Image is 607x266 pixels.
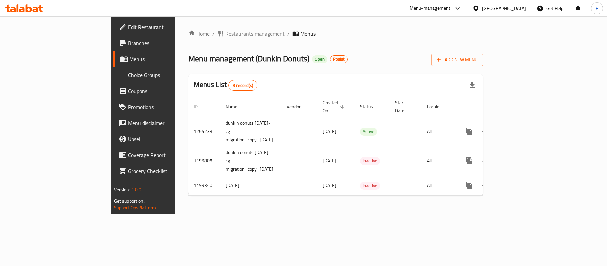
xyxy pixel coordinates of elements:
[113,67,212,83] a: Choice Groups
[287,30,290,38] li: /
[477,123,493,139] button: Change Status
[312,56,327,62] span: Open
[129,55,207,63] span: Menus
[194,80,257,91] h2: Menus List
[128,39,207,47] span: Branches
[113,147,212,163] a: Coverage Report
[461,153,477,169] button: more
[113,163,212,179] a: Grocery Checklist
[390,117,422,146] td: -
[128,87,207,95] span: Coupons
[477,153,493,169] button: Change Status
[461,123,477,139] button: more
[113,131,212,147] a: Upsell
[113,83,212,99] a: Coupons
[128,23,207,31] span: Edit Restaurant
[114,185,130,194] span: Version:
[228,80,257,91] div: Total records count
[437,56,478,64] span: Add New Menu
[131,185,142,194] span: 1.0.0
[410,4,451,12] div: Menu-management
[323,99,347,115] span: Created On
[477,177,493,193] button: Change Status
[113,35,212,51] a: Branches
[390,175,422,196] td: -
[427,103,448,111] span: Locale
[360,182,380,190] span: Inactive
[217,30,285,38] a: Restaurants management
[113,19,212,35] a: Edit Restaurant
[360,128,377,135] span: Active
[188,51,309,66] span: Menu management ( Dunkin Donuts )
[300,30,316,38] span: Menus
[220,175,281,196] td: [DATE]
[360,128,377,136] div: Active
[422,117,456,146] td: All
[128,103,207,111] span: Promotions
[596,5,598,12] span: F
[128,135,207,143] span: Upsell
[312,55,327,63] div: Open
[188,30,483,38] nav: breadcrumb
[226,103,246,111] span: Name
[323,181,336,190] span: [DATE]
[220,146,281,175] td: dunkin donuts [DATE]-cg migration_copy_[DATE]
[456,97,531,117] th: Actions
[114,203,156,212] a: Support.OpsPlatform
[422,175,456,196] td: All
[194,103,206,111] span: ID
[128,71,207,79] span: Choice Groups
[482,5,526,12] div: [GEOGRAPHIC_DATA]
[128,167,207,175] span: Grocery Checklist
[212,30,215,38] li: /
[323,156,336,165] span: [DATE]
[330,56,347,62] span: Posist
[188,97,531,196] table: enhanced table
[113,51,212,67] a: Menus
[287,103,309,111] span: Vendor
[128,151,207,159] span: Coverage Report
[464,77,480,93] div: Export file
[323,127,336,136] span: [DATE]
[128,119,207,127] span: Menu disclaimer
[395,99,414,115] span: Start Date
[422,146,456,175] td: All
[113,115,212,131] a: Menu disclaimer
[360,103,382,111] span: Status
[229,82,257,89] span: 3 record(s)
[114,197,145,205] span: Get support on:
[431,54,483,66] button: Add New Menu
[390,146,422,175] td: -
[360,157,380,165] span: Inactive
[113,99,212,115] a: Promotions
[225,30,285,38] span: Restaurants management
[220,117,281,146] td: dunkin donuts [DATE]-cg migration_copy_[DATE]
[461,177,477,193] button: more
